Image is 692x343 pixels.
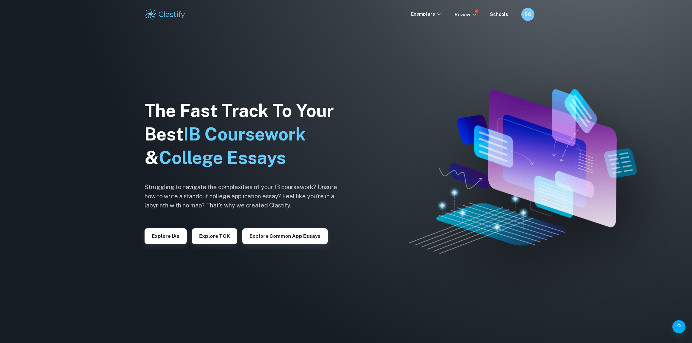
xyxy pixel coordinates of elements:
[411,10,441,18] p: Exemplars
[524,11,532,18] h6: BG
[490,12,508,17] a: Schools
[242,233,328,239] a: Explore Common App essays
[242,228,328,244] button: Explore Common App essays
[192,228,237,244] button: Explore TOK
[521,8,534,21] button: BG
[183,124,306,144] span: IB Coursework
[145,183,347,210] h6: Struggling to navigate the complexities of your IB coursework? Unsure how to write a standout col...
[159,147,286,168] span: College Essays
[145,99,347,170] h1: The Fast Track To Your Best &
[672,320,685,333] button: Help and Feedback
[455,11,477,18] p: Review
[145,233,187,239] a: Explore IAs
[192,233,237,239] a: Explore TOK
[145,8,186,21] img: Clastify logo
[409,89,637,254] img: Clastify hero
[145,228,187,244] button: Explore IAs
